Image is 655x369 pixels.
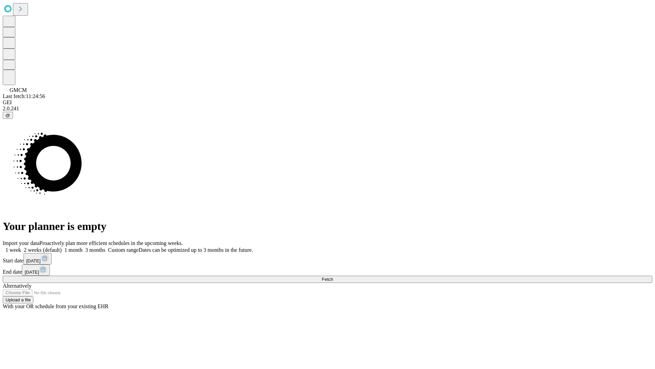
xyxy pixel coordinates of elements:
[40,240,183,246] span: Proactively plan more efficient schedules in the upcoming weeks.
[322,277,333,282] span: Fetch
[3,264,652,276] div: End date
[3,112,13,119] button: @
[3,303,108,309] span: With your OR schedule from your existing EHR
[3,106,652,112] div: 2.0.241
[64,247,83,253] span: 1 month
[24,253,52,264] button: [DATE]
[24,247,62,253] span: 2 weeks (default)
[5,247,21,253] span: 1 week
[22,264,50,276] button: [DATE]
[26,258,41,263] span: [DATE]
[85,247,105,253] span: 3 months
[3,99,652,106] div: GEI
[25,270,39,275] span: [DATE]
[3,253,652,264] div: Start date
[139,247,253,253] span: Dates can be optimized up to 3 months in the future.
[3,220,652,233] h1: Your planner is empty
[10,87,27,93] span: GMCM
[3,283,31,289] span: Alternatively
[5,113,10,118] span: @
[3,276,652,283] button: Fetch
[3,93,45,99] span: Last fetch: 11:24:56
[108,247,139,253] span: Custom range
[3,296,33,303] button: Upload a file
[3,240,40,246] span: Import your data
